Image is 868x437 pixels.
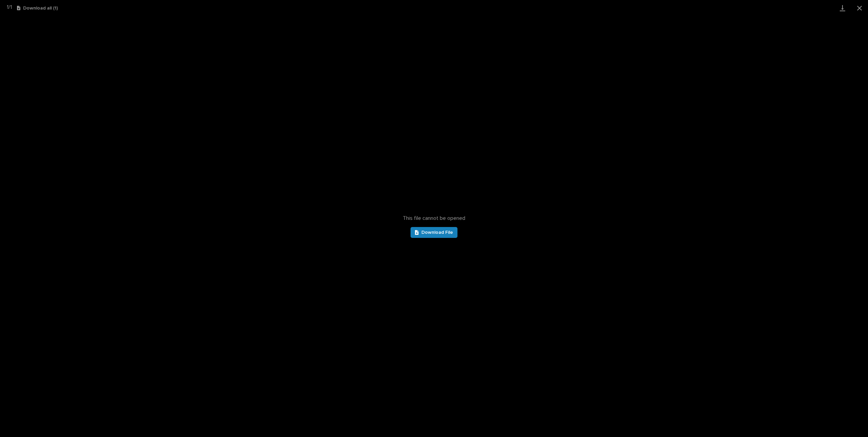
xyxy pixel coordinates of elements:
a: Download File [411,227,457,238]
span: This file cannot be opened [403,215,465,222]
span: 1 [10,4,12,10]
span: 1 [7,4,9,10]
button: Download all (1) [17,6,58,11]
span: Download File [421,230,453,235]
